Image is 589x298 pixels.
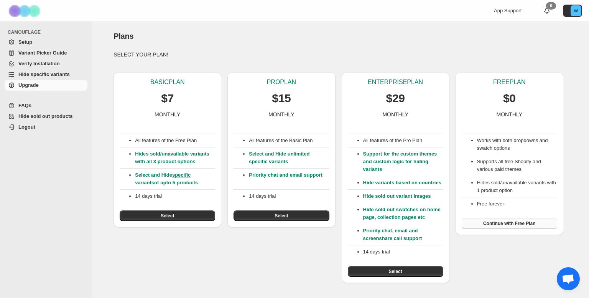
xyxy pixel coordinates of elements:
[18,113,73,119] span: Hide sold out products
[8,29,88,35] span: CAMOUFLAGE
[462,218,557,229] button: Continue with Free Plan
[5,122,87,132] a: Logout
[363,227,443,242] p: Priority chat, email and screenshare call support
[5,111,87,122] a: Hide sold out products
[120,210,215,221] button: Select
[249,171,329,187] p: Priority chat and email support
[161,213,174,219] span: Select
[5,37,87,48] a: Setup
[543,7,551,15] a: 0
[5,80,87,91] a: Upgrade
[18,50,67,56] span: Variant Picker Guide
[574,8,578,13] text: W
[388,268,402,275] span: Select
[135,150,215,166] p: Hides sold/unavailable variants with all 3 product options
[6,0,44,22] img: Camouflage
[477,158,557,173] li: Supports all free Shopify and various paid themes
[477,200,557,208] li: Free forever
[155,111,180,118] p: MONTHLY
[150,78,185,86] p: BASIC PLAN
[363,150,443,173] p: Support for the custom themes and custom logic for hiding variants
[483,220,536,227] span: Continue with Free Plan
[363,206,443,221] p: Hide sold out swatches on home page, collection pages etc
[5,48,87,58] a: Variant Picker Guide
[5,58,87,69] a: Verify Installation
[268,111,294,118] p: MONTHLY
[249,137,329,144] p: All features of the Basic Plan
[275,213,288,219] span: Select
[571,5,581,16] span: Avatar with initials W
[234,210,329,221] button: Select
[18,82,39,88] span: Upgrade
[18,71,70,77] span: Hide specific variants
[546,2,556,10] div: 0
[368,78,423,86] p: ENTERPRISE PLAN
[272,91,291,106] p: $15
[267,78,296,86] p: PRO PLAN
[494,8,522,13] span: App Support
[363,137,443,144] p: All features of the Pro Plan
[493,78,525,86] p: FREE PLAN
[249,150,329,166] p: Select and Hide unlimited specific variants
[18,103,31,108] span: FAQs
[249,192,329,200] p: 14 days trial
[161,91,174,106] p: $7
[5,100,87,111] a: FAQs
[477,179,557,194] li: Hides sold/unavailable variants with 1 product option
[363,179,443,187] p: Hide variants based on countries
[348,266,443,277] button: Select
[363,248,443,256] p: 14 days trial
[363,192,443,200] p: Hide sold out variant images
[135,171,215,187] p: Select and Hide of upto 5 products
[135,137,215,144] p: All features of the Free Plan
[5,69,87,80] a: Hide specific variants
[386,91,405,106] p: $29
[557,267,580,290] div: Aprire la chat
[18,124,35,130] span: Logout
[563,5,582,17] button: Avatar with initials W
[18,61,60,66] span: Verify Installation
[497,111,522,118] p: MONTHLY
[382,111,408,118] p: MONTHLY
[114,32,133,40] span: Plans
[503,91,516,106] p: $0
[18,39,32,45] span: Setup
[477,137,557,152] li: Works with both dropdowns and swatch options
[135,192,215,200] p: 14 days trial
[114,51,563,58] p: SELECT YOUR PLAN!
